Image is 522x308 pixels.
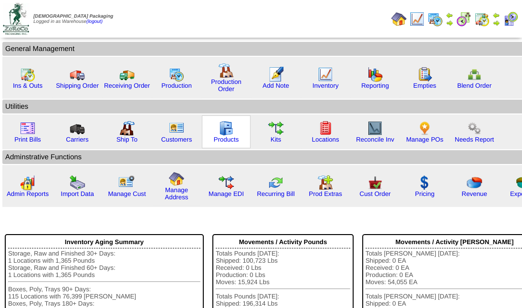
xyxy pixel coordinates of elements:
img: arrowleft.gif [446,11,453,19]
img: cust_order.png [367,175,383,190]
img: calendarprod.gif [428,11,443,27]
a: Pricing [415,190,435,197]
a: Blend Order [457,82,491,89]
a: Manage Address [165,186,188,201]
a: Manage Cust [108,190,146,197]
img: line_graph2.gif [367,121,383,136]
img: line_graph.gif [409,11,425,27]
a: Reconcile Inv [356,136,394,143]
img: pie_chart.png [467,175,482,190]
img: graph2.png [20,175,35,190]
img: graph.gif [367,67,383,82]
a: Manage EDI [209,190,244,197]
img: calendarinout.gif [20,67,35,82]
img: zoroco-logo-small.webp [3,3,29,35]
img: invoice2.gif [20,121,35,136]
img: managecust.png [118,175,136,190]
a: Empties [413,82,436,89]
a: Production [161,82,192,89]
img: calendarinout.gif [474,11,490,27]
a: Products [214,136,239,143]
img: line_graph.gif [318,67,333,82]
a: Admin Reports [7,190,49,197]
a: Shipping Order [56,82,99,89]
img: workflow.png [467,121,482,136]
img: import.gif [70,175,85,190]
a: Recurring Bill [257,190,294,197]
img: edi.gif [219,175,234,190]
a: Carriers [66,136,88,143]
img: network.png [467,67,482,82]
img: truck3.gif [70,121,85,136]
img: calendarblend.gif [456,11,471,27]
a: Reporting [361,82,389,89]
img: cabinet.gif [219,121,234,136]
img: calendarprod.gif [169,67,184,82]
a: Manage POs [406,136,443,143]
img: customers.gif [169,121,184,136]
a: Ins & Outs [13,82,42,89]
img: orders.gif [268,67,283,82]
img: factory.gif [219,63,234,78]
img: factory2.gif [119,121,135,136]
img: home.gif [391,11,407,27]
a: Needs Report [455,136,494,143]
div: Movements / Activity Pounds [216,236,350,248]
img: truck2.gif [119,67,135,82]
a: Kits [271,136,281,143]
span: Logged in as Warehouse [33,14,113,24]
a: Add Note [262,82,289,89]
img: workflow.gif [268,121,283,136]
span: [DEMOGRAPHIC_DATA] Packaging [33,14,113,19]
a: Receiving Order [104,82,150,89]
a: Print Bills [14,136,41,143]
a: Revenue [461,190,487,197]
a: Customers [161,136,192,143]
a: (logout) [86,19,103,24]
a: Prod Extras [309,190,342,197]
img: workorder.gif [417,67,432,82]
img: po.png [417,121,432,136]
a: Import Data [61,190,94,197]
img: arrowright.gif [446,19,453,27]
img: truck.gif [70,67,85,82]
img: reconcile.gif [268,175,283,190]
img: home.gif [169,171,184,186]
a: Ship To [116,136,137,143]
img: dollar.gif [417,175,432,190]
img: locations.gif [318,121,333,136]
a: Cust Order [359,190,390,197]
img: calendarcustomer.gif [503,11,518,27]
a: Inventory [313,82,339,89]
a: Production Order [211,78,241,92]
img: arrowleft.gif [492,11,500,19]
img: prodextras.gif [318,175,333,190]
div: Inventory Aging Summary [8,236,200,248]
img: arrowright.gif [492,19,500,27]
a: Locations [312,136,339,143]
